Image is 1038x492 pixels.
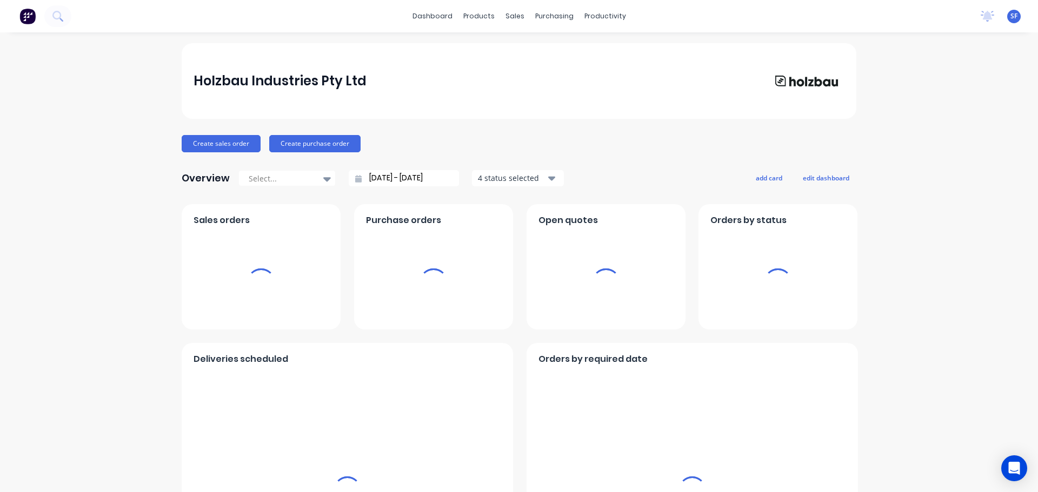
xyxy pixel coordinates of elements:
[769,70,844,92] img: Holzbau Industries Pty Ltd
[19,8,36,24] img: Factory
[538,214,598,227] span: Open quotes
[194,70,367,92] div: Holzbau Industries Pty Ltd
[472,170,564,186] button: 4 status selected
[579,8,631,24] div: productivity
[194,353,288,366] span: Deliveries scheduled
[366,214,441,227] span: Purchase orders
[500,8,530,24] div: sales
[182,167,230,189] div: Overview
[182,135,261,152] button: Create sales order
[530,8,579,24] div: purchasing
[478,172,546,184] div: 4 status selected
[1010,11,1017,21] span: SF
[194,214,250,227] span: Sales orders
[710,214,787,227] span: Orders by status
[1001,455,1027,481] div: Open Intercom Messenger
[269,135,361,152] button: Create purchase order
[796,171,856,185] button: edit dashboard
[407,8,458,24] a: dashboard
[458,8,500,24] div: products
[538,353,648,366] span: Orders by required date
[749,171,789,185] button: add card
